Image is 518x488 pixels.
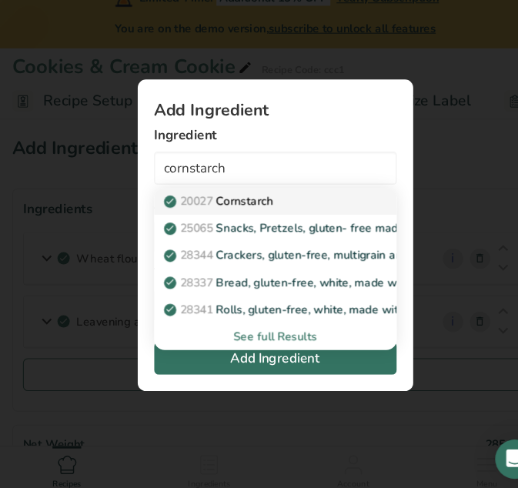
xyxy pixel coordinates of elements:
[170,256,201,270] span: 28344
[145,326,373,352] div: See full Results
[217,350,301,369] span: Add Ingredient
[170,205,201,219] span: 20027
[145,165,373,196] input: Add Ingredient
[170,306,201,321] span: 28341
[145,276,373,301] a: 28337Bread, gluten-free, white, made with rice flour, corn starch, and/or tapioca
[145,344,373,375] button: Add Ingredient
[145,301,373,326] a: 28341Rolls, gluten-free, white, made with rice flour, rice starch, and corn starch
[145,225,373,250] a: 25065Snacks, Pretzels, gluten- free made with cornstarch and potato flour
[170,281,201,296] span: 28337
[158,331,361,347] div: See full Results
[145,119,373,135] h1: Add Ingredient
[466,436,503,473] div: Open Intercom Messenger
[145,250,373,276] a: 28344Crackers, gluten-free, multigrain and vegetable, made with corn starch and white rice flour
[170,230,201,245] span: 25065
[145,199,373,225] a: 20027Cornstarch
[158,204,258,220] p: Cornstarch
[145,141,373,159] label: Ingredient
